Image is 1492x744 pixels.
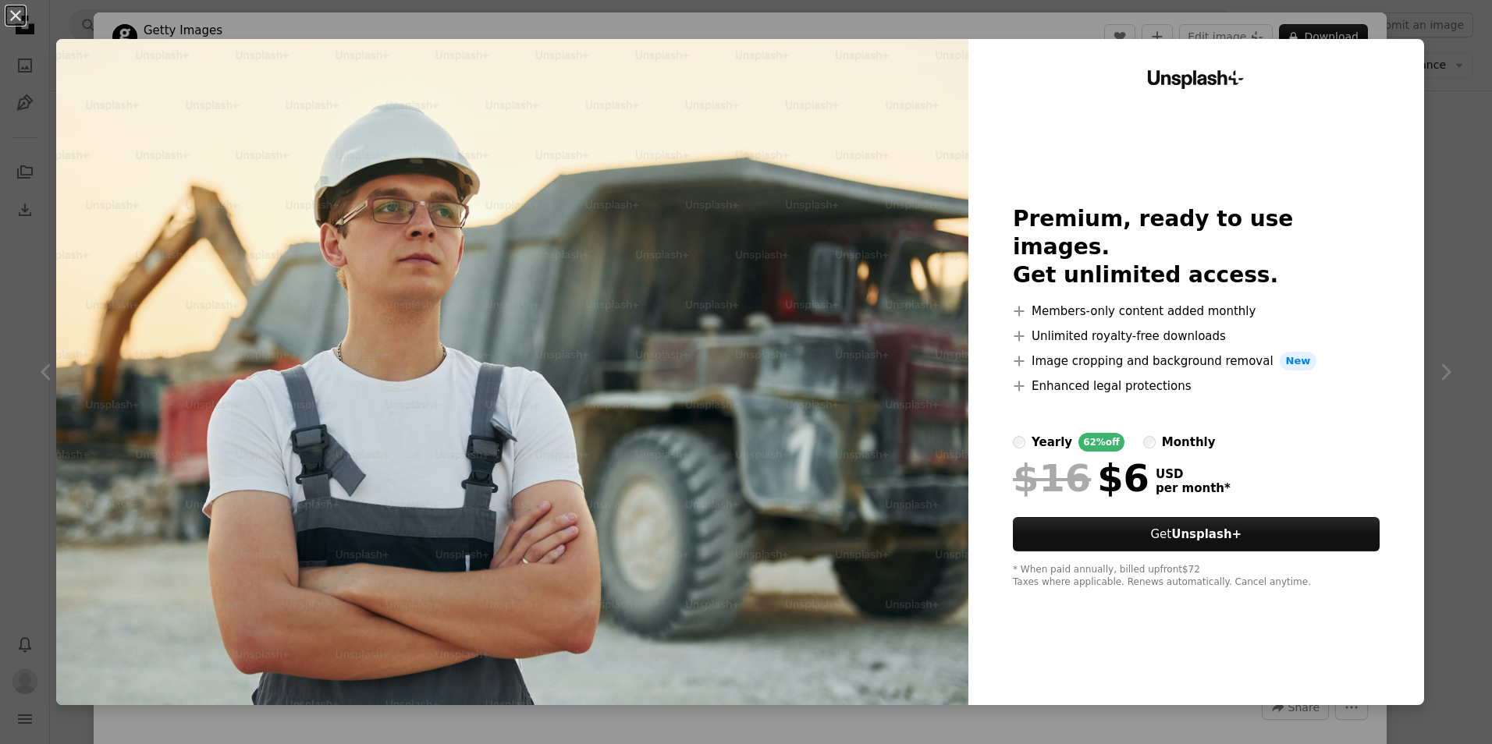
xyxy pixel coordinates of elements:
[1078,433,1124,452] div: 62% off
[1156,467,1231,481] span: USD
[1143,436,1156,448] input: monthly
[1280,352,1317,370] span: New
[1013,436,1025,448] input: yearly62%off
[1013,517,1380,551] a: GetUnsplash+
[1013,302,1380,321] li: Members-only content added monthly
[1156,481,1231,495] span: per month *
[1162,433,1216,452] div: monthly
[1013,327,1380,345] li: Unlimited royalty-free downloads
[1013,377,1380,395] li: Enhanced legal protections
[1013,458,1149,498] div: $6
[1013,205,1380,289] h2: Premium, ready to use images. Get unlimited access.
[1013,352,1380,370] li: Image cropping and background removal
[1171,527,1242,541] strong: Unsplash+
[1032,433,1072,452] div: yearly
[1013,564,1380,589] div: * When paid annually, billed upfront $72 Taxes where applicable. Renews automatically. Cancel any...
[1013,458,1091,498] span: $16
